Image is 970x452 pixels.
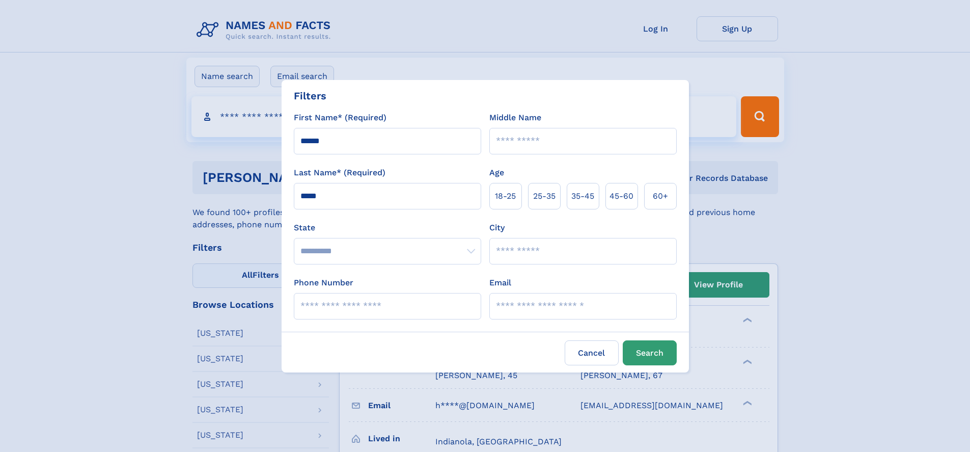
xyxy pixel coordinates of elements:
span: 18‑25 [495,190,516,202]
span: 60+ [653,190,668,202]
label: Middle Name [489,112,541,124]
label: State [294,222,481,234]
label: Last Name* (Required) [294,167,385,179]
span: 45‑60 [609,190,633,202]
label: First Name* (Required) [294,112,386,124]
label: Age [489,167,504,179]
button: Search [623,340,677,365]
span: 25‑35 [533,190,556,202]
label: Cancel [565,340,619,365]
label: Phone Number [294,277,353,289]
label: Email [489,277,511,289]
label: City [489,222,505,234]
div: Filters [294,88,326,103]
span: 35‑45 [571,190,594,202]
